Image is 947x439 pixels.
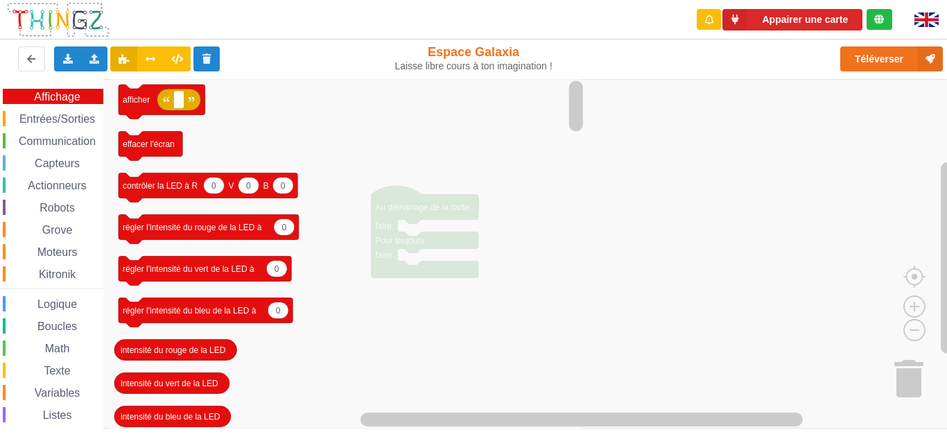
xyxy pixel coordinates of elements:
[914,12,939,27] img: gb.png
[37,202,77,214] span: Robots
[6,1,110,38] img: thingz_logo.png
[123,305,257,315] text: régler l'intensité du bleu de la LED à
[35,246,80,258] span: Moteurs
[26,180,89,191] span: Actionneurs
[33,387,82,399] span: Variables
[35,320,79,332] span: Boucles
[35,298,79,310] span: Logique
[40,224,75,236] span: Grove
[246,180,251,190] text: 0
[393,44,553,72] div: Espace Galaxia
[281,180,286,190] text: 0
[123,222,262,232] text: régler l'intensité du rouge de la LED à
[275,264,279,273] text: 0
[123,95,150,105] text: afficher
[37,268,78,280] span: Kitronik
[281,222,286,232] text: 0
[121,345,226,354] text: intensité du rouge de la LED
[43,343,72,354] span: Math
[33,157,82,169] span: Capteurs
[41,409,74,421] span: Listes
[123,139,175,148] text: effacer l'écran
[32,91,82,103] span: Affichage
[867,9,892,30] div: Tu es connecté au serveur de création de Thingz
[840,46,943,71] button: Téléverser
[276,305,281,315] text: 0
[123,180,198,190] text: contrôler la LED à R
[17,113,97,125] span: Entrées/Sorties
[123,264,254,273] text: régler l'intensité du vert de la LED à
[17,135,98,147] span: Communication
[722,9,862,31] button: Appairer une carte
[229,180,234,190] text: V
[42,365,72,377] span: Texte
[393,60,553,72] div: Laisse libre cours à ton imagination !
[211,180,216,190] text: 0
[263,180,269,190] text: B
[121,378,218,388] text: intensité du vert de la LED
